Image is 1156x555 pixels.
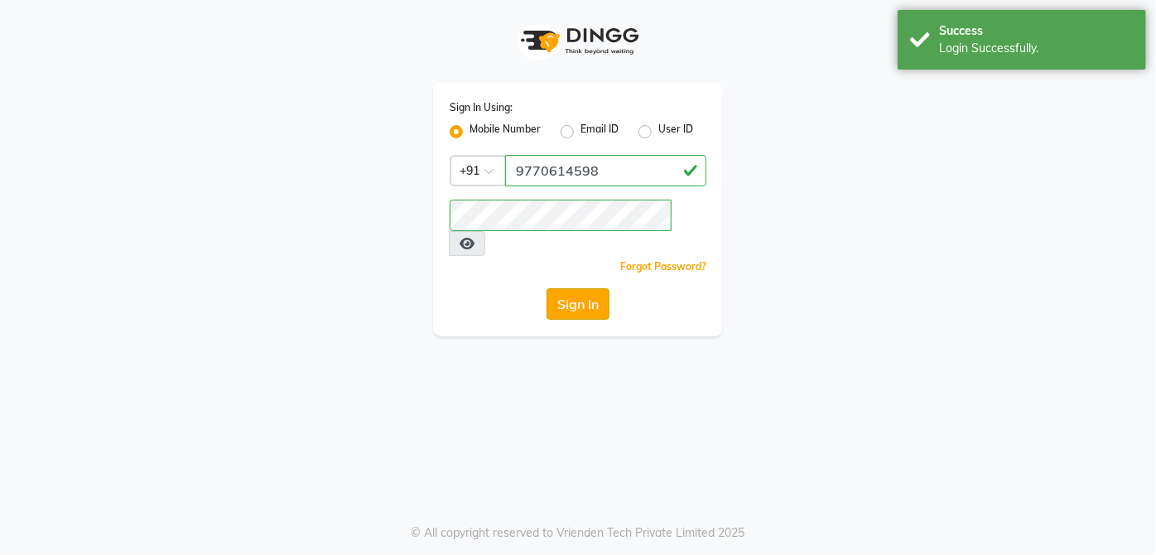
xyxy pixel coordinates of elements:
[939,40,1134,57] div: Login Successfully.
[505,155,706,186] input: Username
[658,122,693,142] label: User ID
[450,200,672,231] input: Username
[547,288,609,320] button: Sign In
[512,17,644,65] img: logo1.svg
[580,122,619,142] label: Email ID
[939,22,1134,40] div: Success
[450,100,513,115] label: Sign In Using:
[470,122,541,142] label: Mobile Number
[620,260,706,273] a: Forgot Password?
